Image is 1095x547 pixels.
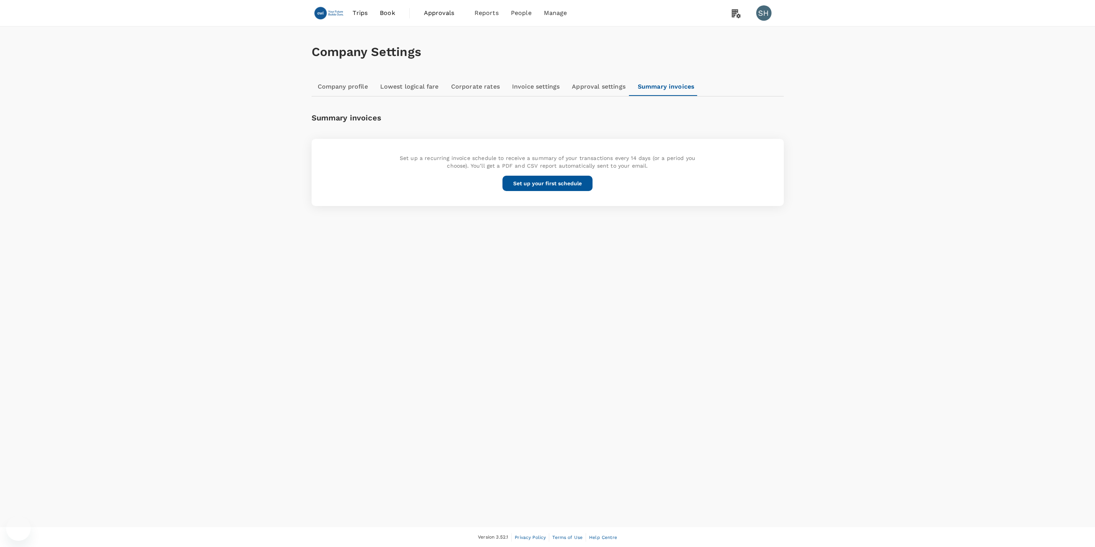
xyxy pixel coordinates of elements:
img: EWI Group [312,5,347,21]
button: Set up your first schedule [502,176,593,191]
span: Help Centre [589,535,617,540]
div: SH [756,5,772,21]
a: Privacy Policy [515,533,546,542]
a: Corporate rates [445,77,506,96]
p: Summary invoices [312,112,381,124]
span: People [511,8,532,18]
iframe: Button to launch messaging window [6,516,31,541]
span: Privacy Policy [515,535,546,540]
a: Terms of Use [552,533,583,542]
span: Trips [353,8,368,18]
a: Help Centre [589,533,617,542]
span: Book [380,8,395,18]
a: Approval settings [566,77,632,96]
span: Reports [474,8,499,18]
a: Invoice settings [506,77,566,96]
h1: Company Settings [312,45,784,59]
span: Manage [544,8,567,18]
a: Summary invoices [632,77,701,96]
span: Terms of Use [552,535,583,540]
a: Company profile [312,77,374,96]
span: Approvals [424,8,462,18]
span: Version 3.52.1 [478,534,508,541]
p: Set up a recurring invoice schedule to receive a summary of your transactions every 14 days (or a... [390,154,705,170]
a: Lowest logical fare [374,77,445,96]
